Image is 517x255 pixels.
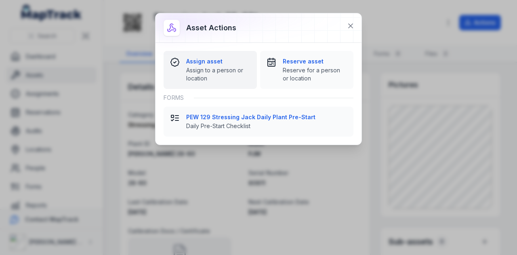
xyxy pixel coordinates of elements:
button: PEW 129 Stressing Jack Daily Plant Pre-StartDaily Pre-Start Checklist [164,107,353,137]
button: Reserve assetReserve for a person or location [260,51,353,89]
strong: Assign asset [186,57,250,65]
span: Reserve for a person or location [283,66,347,82]
strong: Reserve asset [283,57,347,65]
div: Forms [164,89,353,107]
span: Daily Pre-Start Checklist [186,122,347,130]
button: Assign assetAssign to a person or location [164,51,257,89]
h3: Asset actions [186,22,236,34]
span: Assign to a person or location [186,66,250,82]
strong: PEW 129 Stressing Jack Daily Plant Pre-Start [186,113,347,121]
